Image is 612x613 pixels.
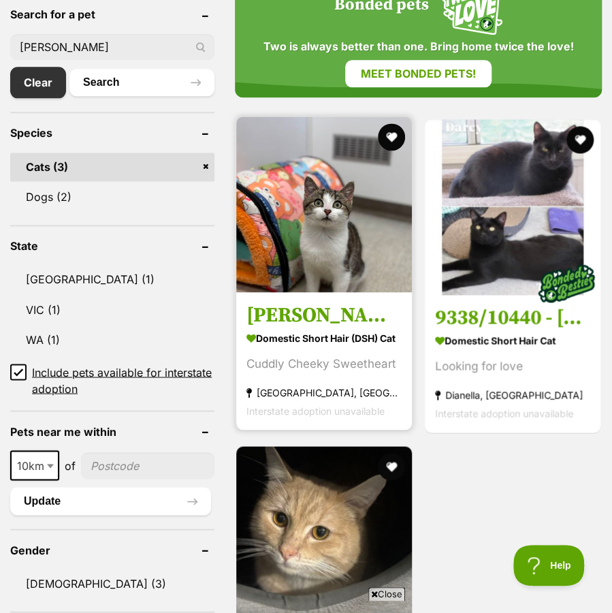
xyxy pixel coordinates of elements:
[345,60,492,87] a: Meet bonded pets!
[10,325,214,353] a: WA (1)
[246,302,402,328] h3: [PERSON_NAME]
[246,383,402,402] strong: [GEOGRAPHIC_DATA], [GEOGRAPHIC_DATA]
[10,487,211,514] button: Update
[10,295,214,324] a: VIC (1)
[10,8,214,20] header: Search for a pet
[12,456,58,475] span: 10km
[435,358,590,376] div: Looking for love
[10,240,214,252] header: State
[368,587,405,601] span: Close
[435,305,590,331] h3: 9338/10440 - [PERSON_NAME] & [PERSON_NAME]
[32,364,214,396] span: Include pets available for interstate adoption
[513,545,585,586] iframe: Help Scout Beacon - Open
[10,34,214,60] input: Toby
[246,355,402,373] div: Cuddly Cheeky Sweetheart
[378,453,405,480] button: favourite
[10,67,66,98] a: Clear
[10,450,59,480] span: 10km
[10,569,214,597] a: [DEMOGRAPHIC_DATA] (3)
[378,123,405,151] button: favourite
[10,127,214,139] header: Species
[10,544,214,556] header: Gender
[10,183,214,211] a: Dogs (2)
[65,457,76,473] span: of
[10,425,214,437] header: Pets near me within
[81,452,214,478] input: postcode
[236,292,412,430] a: [PERSON_NAME] Domestic Short Hair (DSH) Cat Cuddly Cheeky Sweetheart [GEOGRAPHIC_DATA], [GEOGRAPH...
[435,331,590,351] strong: Domestic Short Hair Cat
[425,295,600,433] a: 9338/10440 - [PERSON_NAME] & [PERSON_NAME] Domestic Short Hair Cat Looking for love Dianella, [GE...
[435,386,590,405] strong: Dianella, [GEOGRAPHIC_DATA]
[10,265,214,294] a: [GEOGRAPHIC_DATA] (1)
[263,40,574,53] span: Two is always better than one. Bring home twice the love!
[566,126,594,153] button: favourite
[69,69,214,96] button: Search
[532,250,600,318] img: bonded besties
[246,328,402,348] strong: Domestic Short Hair (DSH) Cat
[425,119,600,295] img: 9338/10440 - Tucker & Darcy - Domestic Short Hair Cat
[10,364,214,396] a: Include pets available for interstate adoption
[246,405,385,417] span: Interstate adoption unavailable
[236,116,412,292] img: Tucker - Domestic Short Hair (DSH) Cat
[10,153,214,181] a: Cats (3)
[435,408,573,420] span: Interstate adoption unavailable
